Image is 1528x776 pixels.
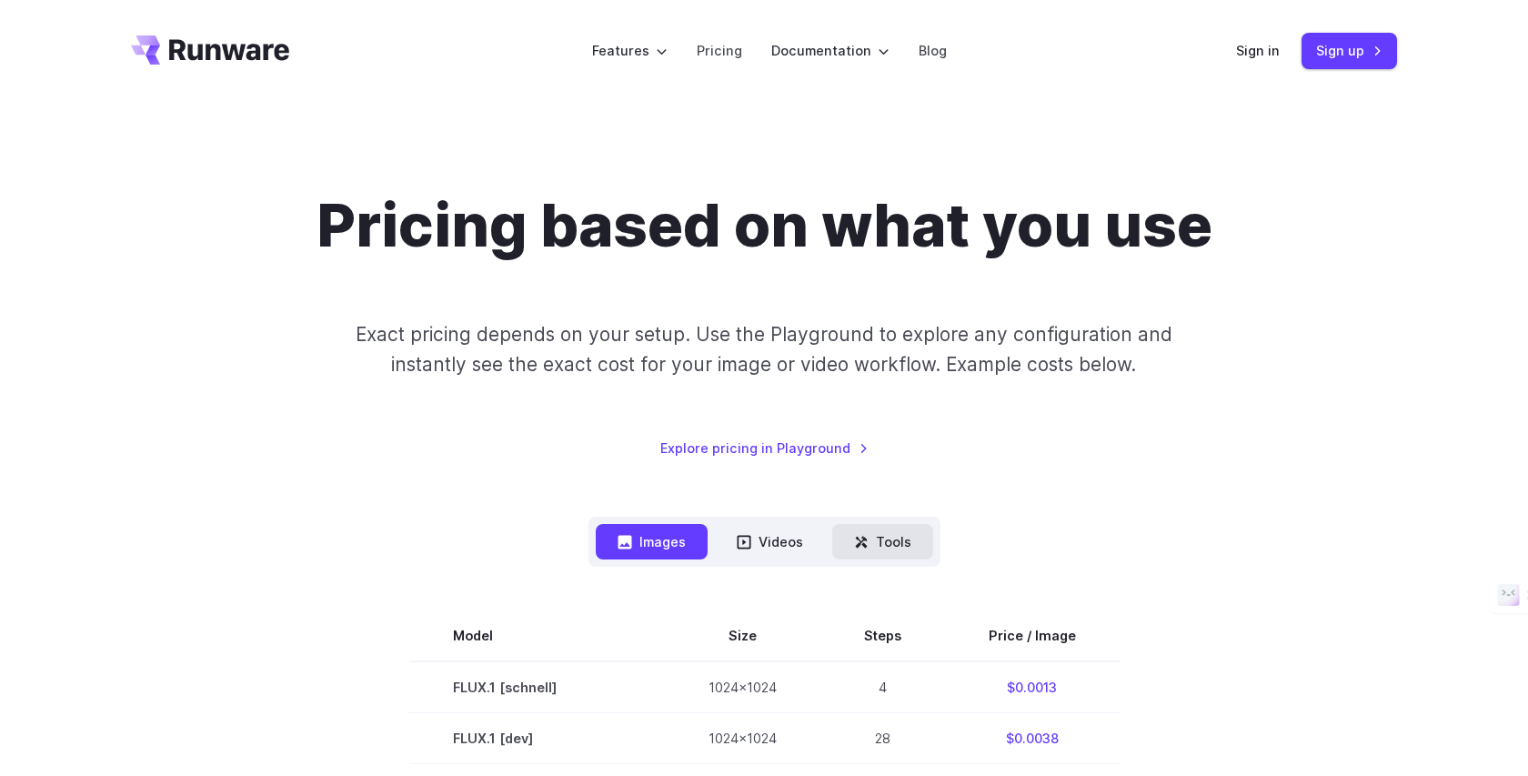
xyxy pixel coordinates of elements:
[131,35,289,65] a: Go to /
[596,524,708,559] button: Images
[321,319,1207,380] p: Exact pricing depends on your setup. Use the Playground to explore any configuration and instantl...
[317,189,1212,261] h1: Pricing based on what you use
[1236,40,1280,61] a: Sign in
[409,713,665,764] td: FLUX.1 [dev]
[592,40,668,61] label: Features
[820,713,945,764] td: 28
[660,438,869,459] a: Explore pricing in Playground
[820,661,945,713] td: 4
[665,610,820,661] th: Size
[715,524,825,559] button: Videos
[697,40,742,61] a: Pricing
[409,661,665,713] td: FLUX.1 [schnell]
[832,524,933,559] button: Tools
[945,661,1120,713] td: $0.0013
[945,713,1120,764] td: $0.0038
[945,610,1120,661] th: Price / Image
[665,713,820,764] td: 1024x1024
[820,610,945,661] th: Steps
[665,661,820,713] td: 1024x1024
[409,610,665,661] th: Model
[919,40,947,61] a: Blog
[771,40,890,61] label: Documentation
[1302,33,1397,68] a: Sign up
